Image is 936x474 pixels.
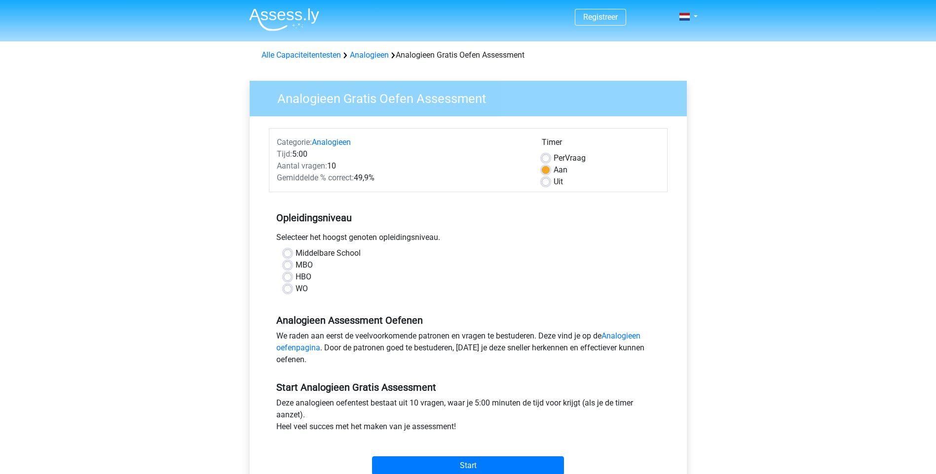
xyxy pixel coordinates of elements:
img: Assessly [249,8,319,31]
span: Tijd: [277,149,292,159]
div: Deze analogieen oefentest bestaat uit 10 vragen, waar je 5:00 minuten de tijd voor krijgt (als je... [269,397,668,437]
label: WO [296,283,308,295]
h5: Analogieen Assessment Oefenen [276,314,660,326]
div: 49,9% [269,172,534,184]
a: Alle Capaciteitentesten [262,50,341,60]
div: 10 [269,160,534,172]
div: Timer [542,136,660,152]
div: We raden aan eerst de veelvoorkomende patronen en vragen te bestuderen. Deze vind je op de . Door... [269,330,668,370]
label: MBO [296,259,313,271]
h3: Analogieen Gratis Oefen Assessment [265,87,679,106]
label: Vraag [554,152,586,164]
div: Selecteer het hoogst genoten opleidingsniveau. [269,232,668,247]
label: HBO [296,271,311,283]
a: Registreer [583,12,618,22]
label: Aan [554,164,567,176]
div: 5:00 [269,148,534,160]
label: Uit [554,176,563,188]
a: Analogieen [350,50,389,60]
span: Per [554,153,565,163]
div: Analogieen Gratis Oefen Assessment [258,49,679,61]
span: Categorie: [277,137,312,147]
span: Aantal vragen: [277,161,327,170]
label: Middelbare School [296,247,361,259]
span: Gemiddelde % correct: [277,173,354,182]
h5: Start Analogieen Gratis Assessment [276,381,660,393]
h5: Opleidingsniveau [276,208,660,228]
a: Analogieen [312,137,351,147]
